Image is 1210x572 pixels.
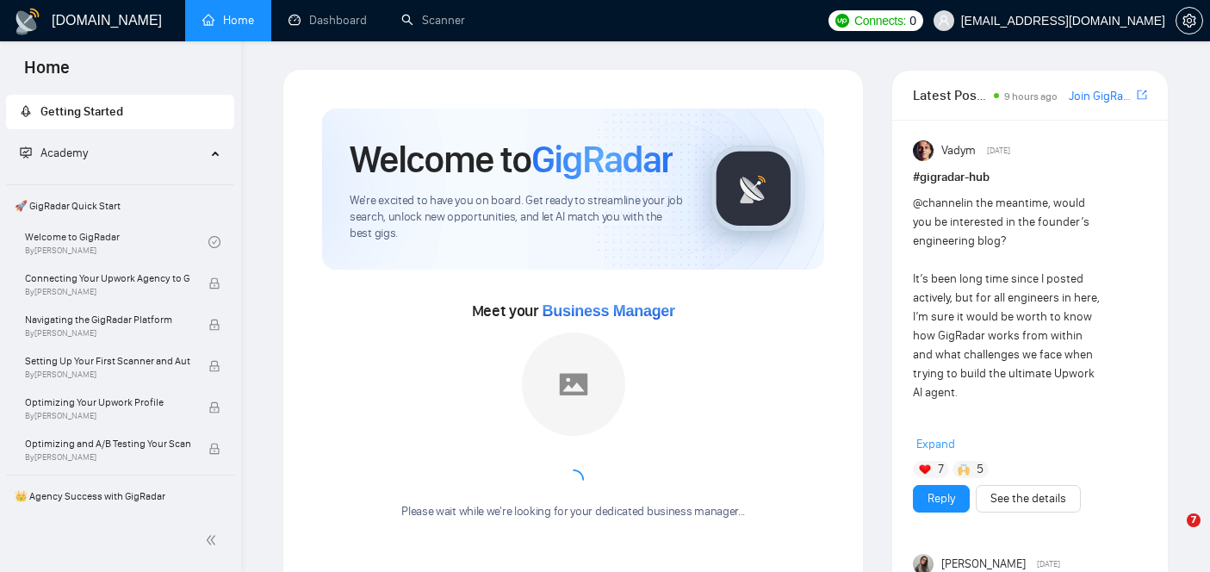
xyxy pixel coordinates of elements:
button: setting [1176,7,1203,34]
span: 0 [909,11,916,30]
span: Home [10,55,84,91]
h1: Welcome to [350,136,673,183]
img: placeholder.png [522,333,625,436]
li: Getting Started [6,95,234,129]
span: check-circle [208,236,220,248]
span: Academy [40,146,88,160]
span: 9 hours ago [1004,90,1058,103]
span: Optimizing and A/B Testing Your Scanner for Better Results [25,435,190,452]
span: Meet your [472,302,675,320]
span: lock [208,360,220,372]
span: By [PERSON_NAME] [25,411,190,421]
img: 🙌 [958,463,970,476]
iframe: Intercom live chat [1151,513,1193,555]
span: Connecting Your Upwork Agency to GigRadar [25,270,190,287]
span: By [PERSON_NAME] [25,370,190,380]
span: export [1137,88,1147,102]
span: Latest Posts from the GigRadar Community [913,84,989,106]
span: 7 [938,461,944,478]
a: See the details [990,489,1066,508]
span: Connects: [854,11,906,30]
span: By [PERSON_NAME] [25,287,190,297]
span: Getting Started [40,104,123,119]
a: Reply [928,489,955,508]
span: fund-projection-screen [20,146,32,159]
span: @channel [913,196,964,210]
span: [DATE] [987,143,1010,159]
span: 🚀 GigRadar Quick Start [8,189,233,223]
span: lock [208,277,220,289]
span: loading [561,467,586,493]
button: Reply [913,485,970,513]
span: user [938,15,950,27]
span: 👑 Agency Success with GigRadar [8,479,233,513]
div: Please wait while we're looking for your dedicated business manager... [391,504,755,520]
span: lock [208,319,220,331]
span: By [PERSON_NAME] [25,328,190,339]
a: dashboardDashboard [289,13,367,28]
span: Expand [916,437,955,451]
span: Academy [20,146,88,160]
span: Setting Up Your First Scanner and Auto-Bidder [25,352,190,370]
img: gigradar-logo.png [710,146,797,232]
img: logo [14,8,41,35]
span: Business Manager [543,302,675,320]
img: upwork-logo.png [835,14,849,28]
img: ❤️ [919,463,931,476]
h1: # gigradar-hub [913,168,1147,187]
a: Welcome to GigRadarBy[PERSON_NAME] [25,223,208,261]
span: 5 [977,461,984,478]
span: Optimizing Your Upwork Profile [25,394,190,411]
button: See the details [976,485,1081,513]
span: double-left [205,532,222,549]
span: GigRadar [531,136,673,183]
span: rocket [20,105,32,117]
span: Navigating the GigRadar Platform [25,311,190,328]
span: 7 [1187,513,1201,527]
span: [DATE] [1037,556,1060,572]
a: searchScanner [401,13,465,28]
span: We're excited to have you on board. Get ready to streamline your job search, unlock new opportuni... [350,193,683,242]
a: export [1137,87,1147,103]
a: Join GigRadar Slack Community [1069,87,1133,106]
span: setting [1176,14,1202,28]
span: By [PERSON_NAME] [25,452,190,463]
span: lock [208,443,220,455]
span: lock [208,401,220,413]
a: setting [1176,14,1203,28]
img: Vadym [913,140,934,161]
span: Vadym [941,141,976,160]
a: homeHome [202,13,254,28]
